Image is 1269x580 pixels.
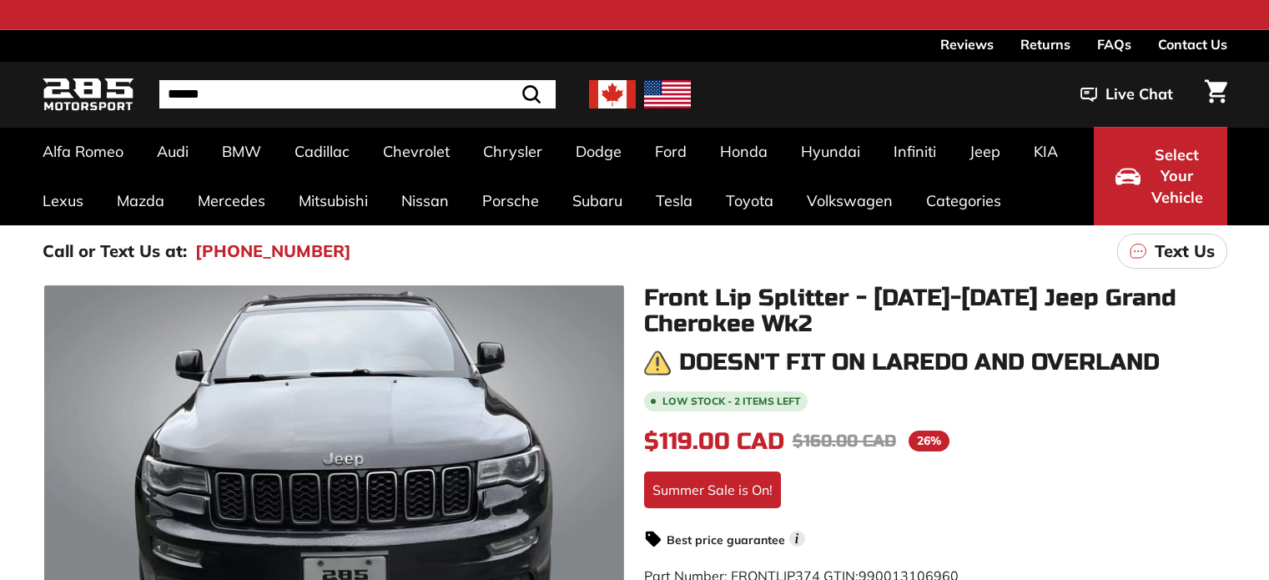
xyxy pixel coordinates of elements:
a: Volkswagen [790,176,909,225]
a: Reviews [940,30,994,58]
a: [PHONE_NUMBER] [195,239,351,264]
a: Honda [703,127,784,176]
img: Logo_285_Motorsport_areodynamics_components [43,75,134,114]
a: KIA [1017,127,1075,176]
strong: Best price guarantee [667,532,785,547]
a: Tesla [639,176,709,225]
a: Audi [140,127,205,176]
p: Text Us [1155,239,1215,264]
span: 26% [909,431,949,451]
a: Alfa Romeo [26,127,140,176]
a: Mazda [100,176,181,225]
span: i [789,531,805,547]
span: Low stock - 2 items left [662,396,801,406]
a: Mitsubishi [282,176,385,225]
a: FAQs [1097,30,1131,58]
a: Hyundai [784,127,877,176]
span: Live Chat [1105,83,1173,105]
button: Live Chat [1059,73,1195,115]
p: Call or Text Us at: [43,239,187,264]
a: Subaru [556,176,639,225]
h1: Front Lip Splitter - [DATE]-[DATE] Jeep Grand Cherokee Wk2 [644,285,1227,337]
a: Contact Us [1158,30,1227,58]
a: Cart [1195,66,1237,123]
input: Search [159,80,556,108]
span: $160.00 CAD [793,431,896,451]
a: Categories [909,176,1018,225]
a: Ford [638,127,703,176]
span: $119.00 CAD [644,427,784,456]
a: Text Us [1117,234,1227,269]
div: Summer Sale is On! [644,472,781,508]
a: Chevrolet [366,127,466,176]
a: Nissan [385,176,466,225]
h3: Doesn't fit on Laredo and Overland [679,350,1160,376]
img: warning.png [644,350,671,376]
a: Jeep [953,127,1017,176]
a: Cadillac [278,127,366,176]
a: Mercedes [181,176,282,225]
a: Chrysler [466,127,559,176]
button: Select Your Vehicle [1094,127,1227,225]
a: Returns [1020,30,1070,58]
a: Infiniti [877,127,953,176]
a: Toyota [709,176,790,225]
a: Porsche [466,176,556,225]
a: Lexus [26,176,100,225]
a: BMW [205,127,278,176]
a: Dodge [559,127,638,176]
span: Select Your Vehicle [1149,144,1206,209]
